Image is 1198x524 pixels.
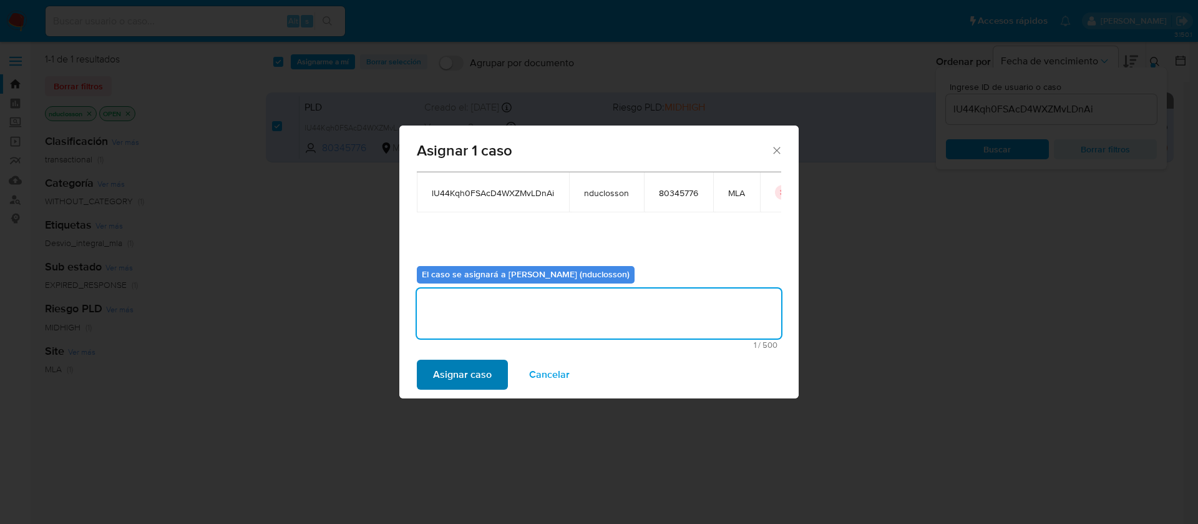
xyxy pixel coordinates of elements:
[529,361,570,388] span: Cancelar
[432,187,554,199] span: lU44Kqh0FSAcD4WXZMvLDnAi
[771,144,782,156] button: Cerrar ventana
[399,126,799,398] div: assign-modal
[422,268,630,280] b: El caso se asignará a [PERSON_NAME] (nduclosson)
[417,143,771,158] span: Asignar 1 caso
[433,361,492,388] span: Asignar caso
[775,185,790,200] button: icon-button
[584,187,629,199] span: nduclosson
[659,187,698,199] span: 80345776
[728,187,745,199] span: MLA
[513,360,586,390] button: Cancelar
[421,341,777,349] span: Máximo 500 caracteres
[417,360,508,390] button: Asignar caso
